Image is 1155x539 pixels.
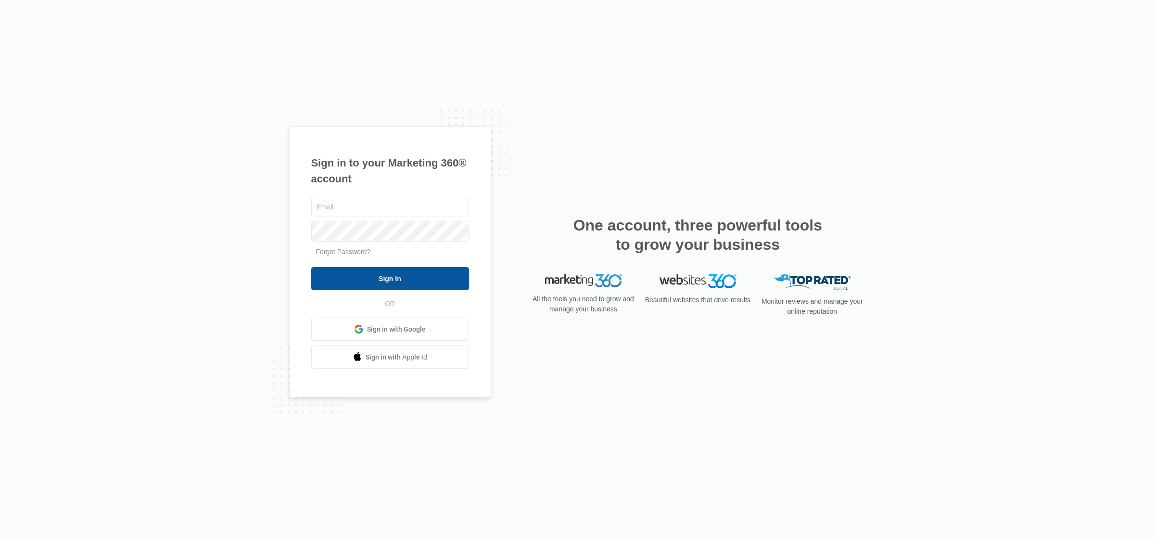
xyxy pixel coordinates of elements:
img: Websites 360 [660,274,736,288]
img: Marketing 360 [545,274,622,288]
a: Forgot Password? [316,248,371,256]
span: Sign in with Google [367,324,426,334]
p: All the tools you need to grow and manage your business [530,294,637,314]
a: Sign in with Google [311,318,469,341]
span: Sign in with Apple Id [366,352,427,362]
img: Top Rated Local [774,274,851,290]
h2: One account, three powerful tools to grow your business [571,216,825,254]
a: Sign in with Apple Id [311,346,469,369]
span: OR [378,299,402,309]
input: Email [311,197,469,217]
input: Sign In [311,267,469,290]
p: Monitor reviews and manage your online reputation [759,296,866,317]
h1: Sign in to your Marketing 360® account [311,155,469,187]
p: Beautiful websites that drive results [644,295,752,305]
